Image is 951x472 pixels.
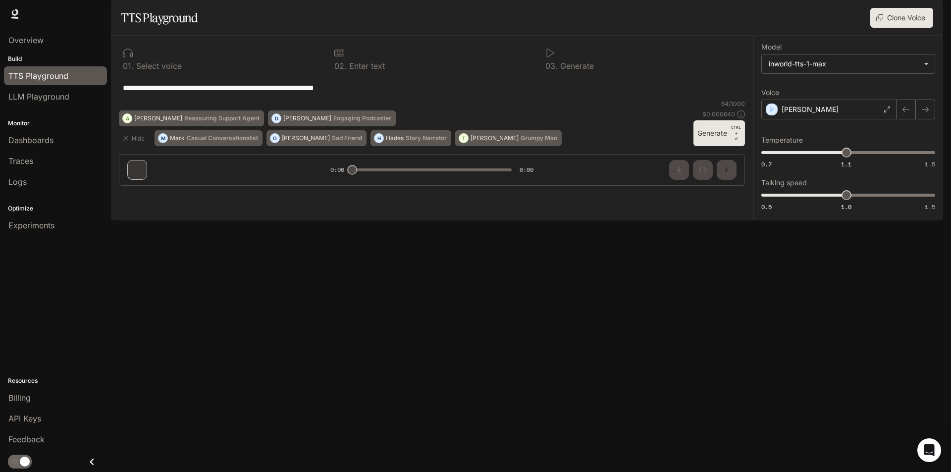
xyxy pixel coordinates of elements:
p: Select voice [134,62,182,70]
p: 64 / 1000 [721,100,745,108]
div: inworld-tts-1-max [769,59,919,69]
p: Voice [761,89,779,96]
div: H [374,130,383,146]
p: $ 0.000640 [702,110,735,118]
button: GenerateCTRL +⏎ [693,120,745,146]
button: T[PERSON_NAME]Grumpy Man [455,130,562,146]
span: 1.0 [841,203,851,211]
button: MMarkCasual Conversationalist [155,130,263,146]
span: 0.7 [761,160,772,168]
button: A[PERSON_NAME]Reassuring Support Agent [119,110,264,126]
p: Enter text [347,62,385,70]
div: Open Intercom Messenger [917,438,941,462]
div: O [270,130,279,146]
p: Talking speed [761,179,807,186]
span: 1.1 [841,160,851,168]
p: Reassuring Support Agent [184,115,260,121]
button: Clone Voice [870,8,933,28]
div: T [459,130,468,146]
button: Hide [119,130,151,146]
button: HHadesStory Narrator [370,130,451,146]
p: Mark [170,135,185,141]
p: [PERSON_NAME] [471,135,519,141]
p: Hades [386,135,404,141]
h1: TTS Playground [121,8,198,28]
button: D[PERSON_NAME]Engaging Podcaster [268,110,396,126]
p: Generate [558,62,594,70]
div: D [272,110,281,126]
span: 1.5 [925,160,935,168]
p: 0 3 . [545,62,558,70]
p: [PERSON_NAME] [283,115,331,121]
p: Story Narrator [406,135,447,141]
div: A [123,110,132,126]
p: CTRL + [731,124,741,136]
p: Temperature [761,137,803,144]
div: inworld-tts-1-max [762,54,935,73]
p: 0 2 . [334,62,347,70]
p: [PERSON_NAME] [782,105,839,114]
p: Grumpy Man [521,135,557,141]
span: 1.5 [925,203,935,211]
p: 0 1 . [123,62,134,70]
div: M [158,130,167,146]
p: Model [761,44,782,51]
span: 0.5 [761,203,772,211]
p: Sad Friend [332,135,362,141]
p: [PERSON_NAME] [282,135,330,141]
button: O[PERSON_NAME]Sad Friend [266,130,367,146]
p: [PERSON_NAME] [134,115,182,121]
p: Casual Conversationalist [187,135,258,141]
p: ⏎ [731,124,741,142]
p: Engaging Podcaster [333,115,391,121]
